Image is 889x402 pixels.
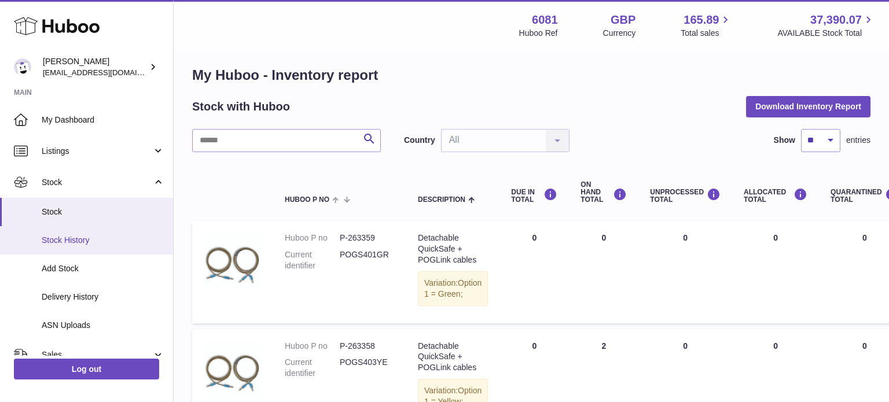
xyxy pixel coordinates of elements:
[42,146,152,157] span: Listings
[285,357,340,379] dt: Current identifier
[777,12,875,39] a: 37,390.07 AVAILABLE Stock Total
[285,341,340,352] dt: Huboo P no
[744,188,807,204] div: ALLOCATED Total
[204,233,262,290] img: product image
[603,28,636,39] div: Currency
[418,271,488,306] div: Variation:
[746,96,870,117] button: Download Inventory Report
[581,181,627,204] div: ON HAND Total
[43,68,170,77] span: [EMAIL_ADDRESS][DOMAIN_NAME]
[285,249,340,271] dt: Current identifier
[732,221,819,323] td: 0
[42,349,152,360] span: Sales
[192,99,290,115] h2: Stock with Huboo
[611,12,635,28] strong: GBP
[418,233,488,265] div: Detachable QuickSafe + POGLink cables
[340,357,395,379] dd: POGS403YE
[650,188,721,204] div: UNPROCESSED Total
[285,233,340,244] dt: Huboo P no
[846,135,870,146] span: entries
[42,177,152,188] span: Stock
[14,58,31,76] img: hello@pogsheadphones.com
[204,341,262,399] img: product image
[499,221,569,323] td: 0
[810,12,862,28] span: 37,390.07
[532,12,558,28] strong: 6081
[681,12,732,39] a: 165.89 Total sales
[404,135,435,146] label: Country
[418,341,488,374] div: Detachable QuickSafe + POGLink cables
[774,135,795,146] label: Show
[340,233,395,244] dd: P-263359
[43,56,147,78] div: [PERSON_NAME]
[511,188,557,204] div: DUE IN TOTAL
[42,206,164,217] span: Stock
[777,28,875,39] span: AVAILABLE Stock Total
[285,196,329,204] span: Huboo P no
[862,341,867,351] span: 0
[638,221,732,323] td: 0
[340,249,395,271] dd: POGS401GR
[42,292,164,303] span: Delivery History
[192,66,870,84] h1: My Huboo - Inventory report
[862,233,867,242] span: 0
[14,359,159,379] a: Log out
[569,221,638,323] td: 0
[42,115,164,126] span: My Dashboard
[42,263,164,274] span: Add Stock
[424,278,482,298] span: Option 1 = Green;
[684,12,719,28] span: 165.89
[42,235,164,246] span: Stock History
[340,341,395,352] dd: P-263358
[519,28,558,39] div: Huboo Ref
[42,320,164,331] span: ASN Uploads
[418,196,465,204] span: Description
[681,28,732,39] span: Total sales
